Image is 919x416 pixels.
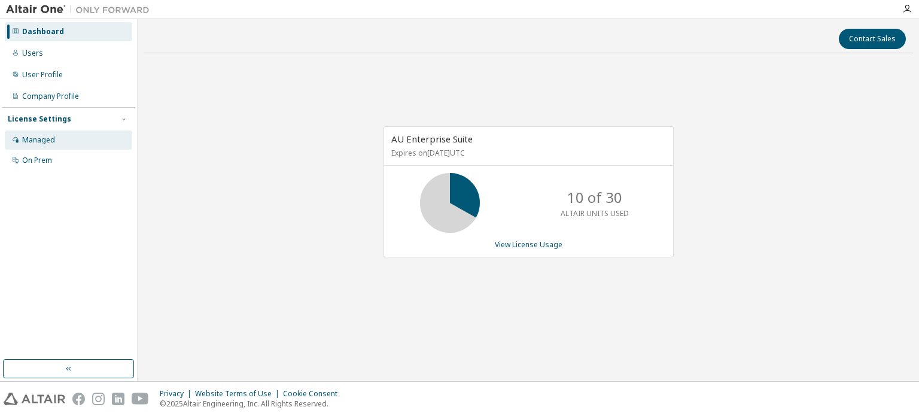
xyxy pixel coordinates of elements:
div: Managed [22,135,55,145]
button: Contact Sales [839,29,906,49]
p: 10 of 30 [567,187,622,208]
div: License Settings [8,114,71,124]
img: facebook.svg [72,393,85,405]
img: instagram.svg [92,393,105,405]
img: Altair One [6,4,156,16]
img: linkedin.svg [112,393,124,405]
div: On Prem [22,156,52,165]
div: Dashboard [22,27,64,37]
div: Cookie Consent [283,389,345,399]
img: altair_logo.svg [4,393,65,405]
img: youtube.svg [132,393,149,405]
p: ALTAIR UNITS USED [561,208,629,218]
div: Users [22,48,43,58]
p: Expires on [DATE] UTC [391,148,663,158]
div: Website Terms of Use [195,389,283,399]
div: Company Profile [22,92,79,101]
a: View License Usage [495,239,562,250]
span: AU Enterprise Suite [391,133,473,145]
p: © 2025 Altair Engineering, Inc. All Rights Reserved. [160,399,345,409]
div: Privacy [160,389,195,399]
div: User Profile [22,70,63,80]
